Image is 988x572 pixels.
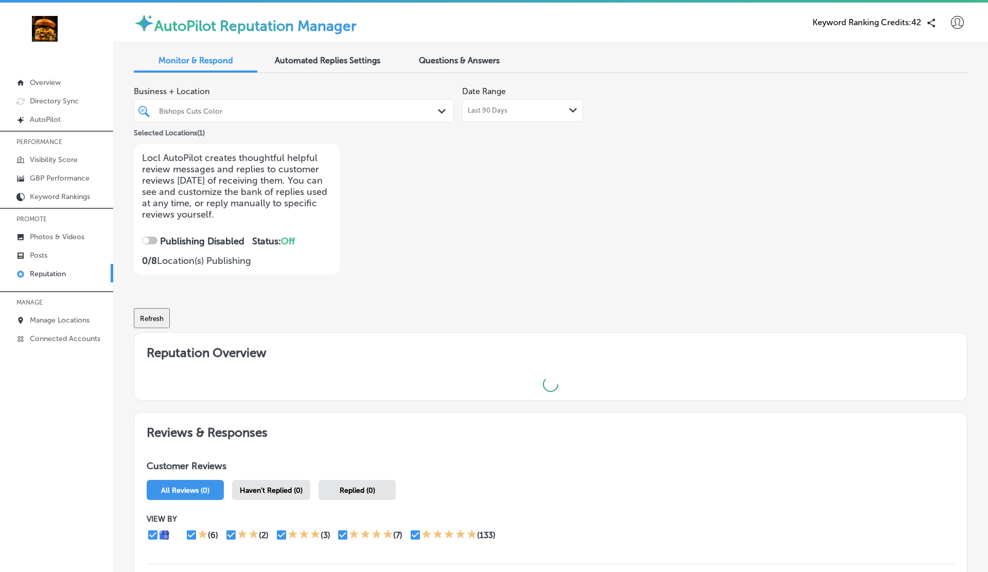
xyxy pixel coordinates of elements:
div: 5 Stars [421,529,477,541]
h2: Reputation Overview [134,333,967,368]
label: Date Range [462,86,506,96]
span: Keyword Ranking Credits: 42 [813,17,921,27]
p: Overview [30,78,61,87]
p: Reputation [30,270,66,278]
div: Bishops Cuts Color [159,106,439,115]
span: Questions & Answers [419,56,500,65]
span: Replied (0) [340,486,375,495]
button: Refresh [134,308,170,328]
p: AutoPilot [30,115,61,124]
strong: Status: [252,236,295,247]
h2: Reviews & Responses [134,413,967,448]
label: AutoPilot Reputation Manager [154,17,357,34]
div: 3 Stars [288,529,321,541]
span: Monitor & Respond [158,56,233,65]
p: VIEW BY [147,514,793,524]
span: Off [281,236,295,247]
p: Visibility Score [30,155,78,164]
p: Posts [30,251,47,260]
p: Connected Accounts [30,334,100,343]
span: Last 90 Days [468,106,507,115]
p: Manage Locations [30,316,90,325]
span: All Reviews (0) [161,486,209,495]
div: 2 Stars [237,529,259,541]
div: 4 Stars [349,529,393,541]
img: 236f6248-51d4-441f-81ca-bd39460844ec278044108_140003795218032_8071878743168997487_n.jpg [16,16,73,42]
strong: Publishing Disabled [160,236,244,247]
span: Business + Location [134,86,454,96]
div: (2) [259,530,269,540]
span: Haven't Replied (0) [240,486,303,495]
p: Locl AutoPilot creates thoughtful helpful review messages and replies to customer reviews [DATE] ... [142,152,331,220]
div: (3) [321,530,330,540]
p: GBP Performance [30,174,90,183]
p: Directory Sync [30,97,79,105]
div: 1 Star [198,529,208,541]
strong: 0 / 8 [142,255,157,266]
img: autopilot-icon [134,13,154,33]
div: (7) [393,530,402,540]
p: Keyword Rankings [30,192,90,201]
p: Photos & Videos [30,233,84,241]
h1: Customer Reviews [147,460,955,476]
span: Automated Replies Settings [275,56,380,65]
div: (6) [208,530,218,540]
p: Location(s) Publishing [142,255,331,266]
div: (133) [477,530,496,540]
p: Selected Locations ( 1 ) [134,124,205,137]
